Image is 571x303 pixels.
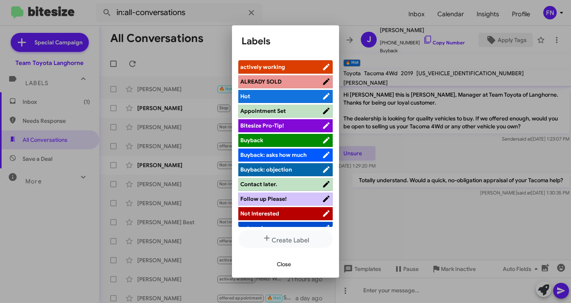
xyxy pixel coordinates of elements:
span: Follow up Please! [240,195,287,202]
span: Appointment Set [240,107,286,114]
span: Buyback: objection [240,166,292,173]
span: Bitesize Pro-Tip! [240,122,284,129]
span: not ready [240,225,266,232]
h1: Labels [241,35,330,48]
span: Close [277,257,291,271]
button: Create Label [238,230,333,248]
span: ALREADY SOLD [240,78,282,85]
span: Contact later. [240,181,277,188]
button: Close [270,257,297,271]
span: actively working [240,63,285,71]
span: Buyback [240,137,263,144]
span: Not Interested [240,210,279,217]
span: Hot [240,93,250,100]
span: Buyback: asks how much [240,151,307,158]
